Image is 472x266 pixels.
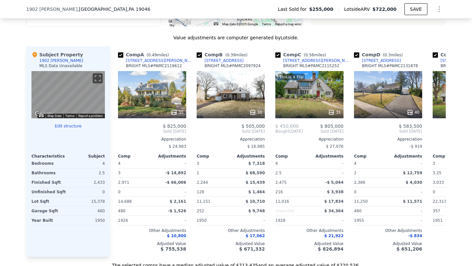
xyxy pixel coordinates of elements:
div: Comp [118,154,152,159]
text: 19046 [341,15,351,19]
span: , PA 19046 [127,7,150,12]
span: $ 755,538 [161,246,186,252]
div: 35 [171,109,184,116]
span: 3 [197,161,199,166]
span: $ 15,439 [246,180,265,185]
span: 0.3 [384,53,391,57]
div: Garage Sqft [31,206,67,216]
div: BRIGHT MLS # PAMC2097924 [205,63,261,68]
div: - [389,159,422,168]
a: Report a problem [78,114,103,118]
div: 1951 [433,216,465,225]
a: [STREET_ADDRESS] [197,58,244,63]
span: 0.49 [148,53,157,57]
div: 460 [69,206,105,216]
div: Comp D [354,51,405,58]
span: Lotside ARV [344,6,372,12]
div: 15,378 [69,197,105,206]
div: Lot Sqft [31,197,67,206]
div: - [153,159,186,168]
div: Comp [433,154,467,159]
div: [STREET_ADDRESS] [362,58,401,63]
div: 0 [69,187,105,197]
span: $ 17,834 [324,199,344,204]
div: Value adjustments are computer generated by Lotside . [26,34,446,41]
div: 4 [69,159,105,168]
span: 480 [118,209,126,213]
span: 11,016 [275,199,289,204]
div: Appreciation [354,137,422,142]
div: Appreciation [118,137,186,142]
div: MLS Data Unavailable [39,63,83,68]
div: [DATE] [275,129,303,134]
div: 3.25 [433,168,465,178]
span: 0.39 [227,53,236,57]
div: Comp [275,154,309,159]
img: Google [33,110,55,118]
span: 460 [354,209,362,213]
div: Finished Sqft [31,178,67,187]
span: 216 [275,190,283,194]
div: This is a Flip [278,74,305,80]
a: [STREET_ADDRESS][PERSON_NAME] [275,58,351,63]
span: -$ 919 [409,144,422,149]
span: $ 17,062 [246,234,265,238]
div: Adjustments [309,154,344,159]
div: Street View [31,71,105,118]
a: Open this area in Google Maps (opens a new window) [170,18,192,27]
div: [STREET_ADDRESS] [205,58,244,63]
span: Sold [DATE] [118,129,186,134]
div: Subject [68,154,105,159]
span: $ 11,571 [403,199,422,204]
button: Edit structure [31,123,105,129]
span: , [GEOGRAPHIC_DATA] [77,6,150,12]
div: - [389,206,422,216]
div: Adjusted Value [197,241,265,246]
div: Adjustments [231,154,265,159]
a: Terms (opens in new tab) [65,114,74,118]
span: $ 4,030 [406,180,422,185]
img: Google [170,18,192,27]
span: $ 3,938 [327,190,344,194]
span: 0 [433,190,435,194]
a: Terms (opens in new tab) [262,22,271,26]
span: 3 [433,161,435,166]
div: 1928 [275,216,308,225]
span: ( miles) [223,53,250,57]
div: Adjustments [152,154,186,159]
div: Appreciation [275,137,344,142]
span: $ 651,206 [397,246,422,252]
div: [STREET_ADDRESS][PERSON_NAME] [126,58,194,63]
span: -$ 834 [408,234,422,238]
div: Bathrooms [31,168,67,178]
span: 11,151 [197,199,210,204]
span: Bought [275,129,289,134]
span: 2,386 [354,180,365,185]
span: $ 68,590 [246,171,265,175]
span: $ 7,318 [248,161,265,166]
span: -$ 5,044 [325,180,344,185]
span: $ 16,985 [247,144,265,149]
div: - [153,216,186,225]
button: SAVE [404,3,427,15]
div: - [389,187,422,197]
div: Adjusted Value [354,241,422,246]
span: 1902 [PERSON_NAME] [26,6,77,12]
div: Other Adjustments [197,228,265,233]
span: $ 9,748 [248,209,265,213]
div: 1926 [118,216,151,225]
span: -$ 1,526 [168,209,186,213]
div: [STREET_ADDRESS][PERSON_NAME] [283,58,351,63]
span: 22,313 [433,199,446,204]
span: $ 450,000 [275,123,299,129]
div: 2.5 [275,168,308,178]
span: 357 [433,209,440,213]
span: $ 583,500 [399,123,422,129]
span: 2,244 [197,180,208,185]
button: Toggle fullscreen view [93,73,103,83]
span: $ 825,000 [163,123,186,129]
span: $ 826,894 [318,246,344,252]
span: Last Sold for [278,6,309,12]
div: Characteristics [31,154,68,159]
div: BRIGHT MLS # PAMC2131878 [362,63,418,68]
